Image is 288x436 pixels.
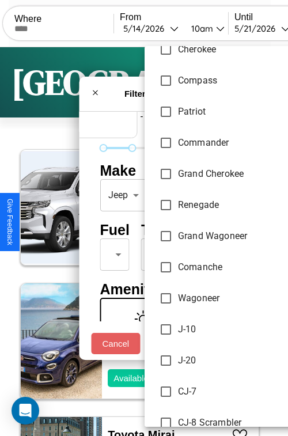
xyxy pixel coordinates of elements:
[178,385,287,399] span: CJ-7
[178,167,287,181] span: Grand Cherokee
[178,260,287,274] span: Comanche
[178,105,287,119] span: Patriot
[178,136,287,150] span: Commander
[178,416,287,430] span: CJ-8 Scrambler
[178,43,287,56] span: Cherokee
[178,229,287,243] span: Grand Wagoneer
[178,354,287,367] span: J-20
[178,323,287,336] span: J-10
[178,291,287,305] span: Wagoneer
[12,397,39,424] div: Open Intercom Messenger
[178,198,287,212] span: Renegade
[6,199,14,245] div: Give Feedback
[178,74,287,88] span: Compass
